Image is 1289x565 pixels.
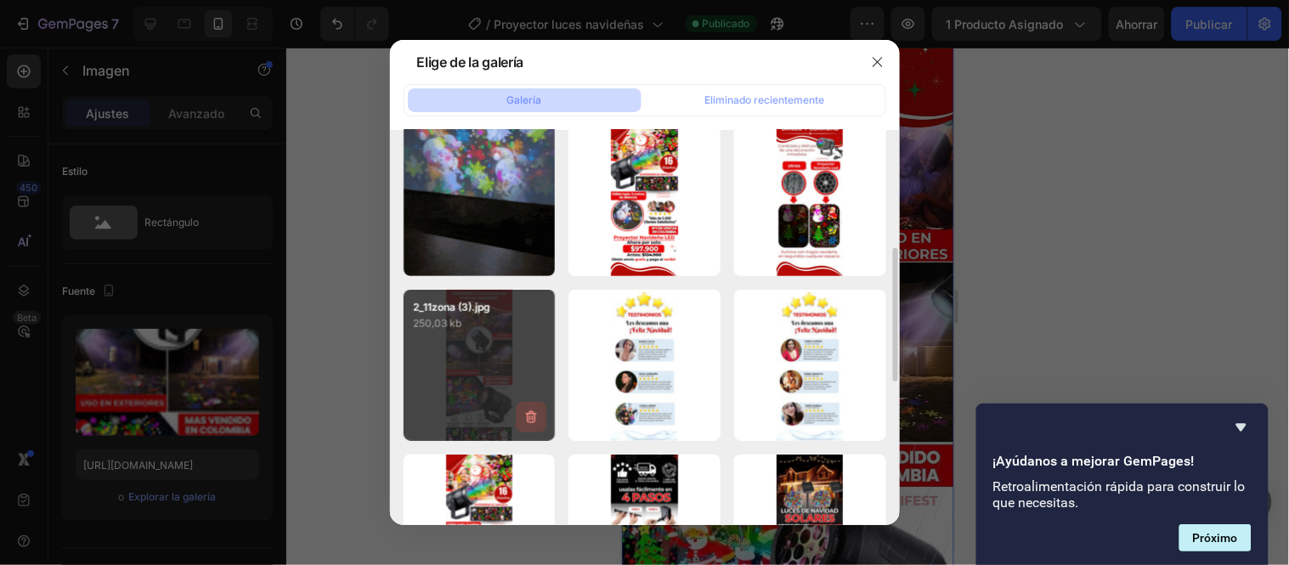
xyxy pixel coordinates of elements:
font: Eliminado recientemente [705,93,825,106]
font: Próximo [1193,531,1238,545]
button: Eliminado recientemente [648,88,882,112]
button: Ocultar encuesta [1231,417,1252,438]
div: ¡Ayúdanos a mejorar GemPages! [993,417,1252,551]
img: imagen [777,290,843,442]
font: Galería [507,93,542,106]
font: Retroalimentación rápida para construir lo que necesitas. [993,478,1246,511]
font: ¡Ayúdanos a mejorar GemPages! [993,453,1195,469]
img: imagen [611,290,677,442]
font: Elige de la galería [417,54,524,71]
h2: ¡Ayúdanos a mejorar GemPages! [993,451,1252,472]
font: 250,03 kb [414,317,462,330]
img: imagen [777,124,843,276]
img: imagen [404,124,556,276]
img: imagen [611,124,677,276]
font: 2_11zona (3).jpg [414,301,491,314]
button: Galería [408,88,642,112]
button: Siguiente pregunta [1179,524,1252,551]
